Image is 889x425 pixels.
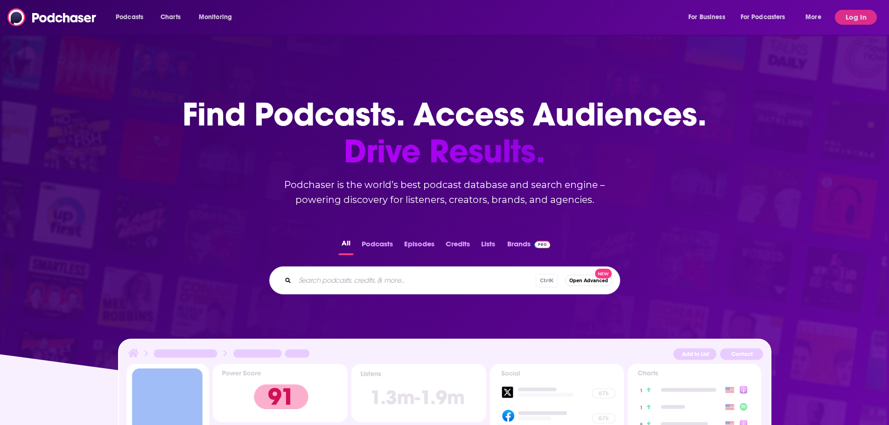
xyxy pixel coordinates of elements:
[199,11,232,24] span: Monitoring
[192,10,244,25] button: open menu
[126,347,763,363] img: Podcast Insights Header
[735,10,799,25] button: open menu
[154,10,186,25] a: Charts
[7,8,97,26] img: Podchaser - Follow, Share and Rate Podcasts
[688,11,725,24] span: For Business
[401,237,437,255] button: Episodes
[536,274,558,287] span: Ctrl K
[741,11,785,24] span: For Podcasters
[443,237,473,255] button: Credits
[595,269,612,279] span: New
[682,10,737,25] button: open menu
[534,241,551,248] img: Podchaser Pro
[295,273,536,288] input: Search podcasts, credits, & more...
[161,11,181,24] span: Charts
[805,11,821,24] span: More
[799,10,833,25] button: open menu
[569,278,608,283] span: Open Advanced
[339,237,353,255] button: All
[109,10,155,25] button: open menu
[182,96,707,170] h1: Find Podcasts. Access Audiences.
[359,237,396,255] button: Podcasts
[478,237,498,255] button: Lists
[213,364,348,422] img: Podcast Insights Power score
[565,275,612,286] button: Open AdvancedNew
[269,266,620,294] div: Search podcasts, credits, & more...
[351,364,486,422] img: Podcast Insights Listens
[182,133,707,170] span: Drive Results.
[507,237,551,255] a: BrandsPodchaser Pro
[116,11,143,24] span: Podcasts
[258,177,631,207] h2: Podchaser is the world’s best podcast database and search engine – powering discovery for listene...
[835,10,877,25] button: Log In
